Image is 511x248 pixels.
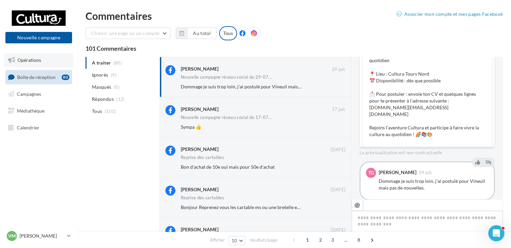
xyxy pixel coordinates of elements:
[379,170,416,175] div: [PERSON_NAME]
[105,109,116,114] span: (101)
[176,28,216,39] button: Au total
[181,124,201,130] span: Sympa 👍
[181,204,368,210] span: Bonjour Reprenez vous les cartable ms ou une bretelle est retirée ? [GEOGRAPHIC_DATA]
[4,70,73,84] a: Boîte de réception80
[181,196,224,200] div: Reprise des cartables
[181,226,218,233] div: [PERSON_NAME]
[331,227,345,233] span: [DATE]
[219,26,237,40] div: Tous
[353,235,364,245] span: 8
[92,84,111,90] span: Masqués
[17,91,41,97] span: Campagnes
[114,84,120,90] span: (0)
[181,146,218,153] div: [PERSON_NAME]
[92,108,102,115] span: Tous
[340,235,351,245] span: ...
[86,45,503,51] div: 101 Commentaires
[111,72,116,78] span: (9)
[116,96,125,102] span: (12)
[351,199,363,211] button: @
[18,57,41,63] span: Opérations
[91,30,159,36] span: Choisir une page ou un compte
[181,115,272,120] span: Nouvelle campagne réseau social du 17-07...
[92,72,108,78] span: Ignorés
[4,121,73,135] a: Calendrier
[181,164,275,170] span: Bon d'achat de 10e oui mais pour 50e d'achat
[232,238,237,243] span: 10
[20,233,64,239] p: [PERSON_NAME]
[419,170,433,175] span: 29 juil.
[327,235,338,245] span: 3
[5,32,72,43] button: Nouvelle campagne
[368,169,374,176] span: TG
[332,67,345,73] span: 29 juil.
[17,124,39,130] span: Calendrier
[302,235,313,245] span: 1
[8,233,16,239] span: VM
[331,147,345,153] span: [DATE]
[86,28,170,39] button: Choisir une page ou un compte
[62,75,69,80] div: 80
[17,108,44,114] span: Médiathèque
[331,187,345,193] span: [DATE]
[181,75,272,79] span: Nouvelle campagne réseau social du 29-07...
[249,237,277,243] span: résultats/page
[210,237,225,243] span: Afficher
[360,147,495,156] div: La prévisualisation est non-contractuelle
[229,236,246,245] button: 10
[181,186,218,193] div: [PERSON_NAME]
[5,230,72,242] a: VM [PERSON_NAME]
[181,106,218,113] div: [PERSON_NAME]
[488,225,504,241] iframe: Intercom live chat
[354,202,360,208] i: @
[4,53,73,67] a: Opérations
[332,107,345,113] span: 17 juil.
[181,66,218,72] div: [PERSON_NAME]
[187,28,216,39] button: Au total
[315,235,326,245] span: 2
[17,74,56,80] span: Boîte de réception
[379,178,488,191] div: Dommage je suis trop loin, j'ai postulé pour Vineuil mais pas de nouvelles.
[396,10,503,18] a: Associer mon compte et mes pages Facebook
[86,11,503,21] div: Commentaires
[181,84,334,89] span: Dommage je suis trop loin, j'ai postulé pour Vineuil mais pas de nouvelles.
[181,155,224,160] div: Reprise des cartables
[92,96,114,102] span: Répondus
[4,87,73,101] a: Campagnes
[4,104,73,118] a: Médiathèque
